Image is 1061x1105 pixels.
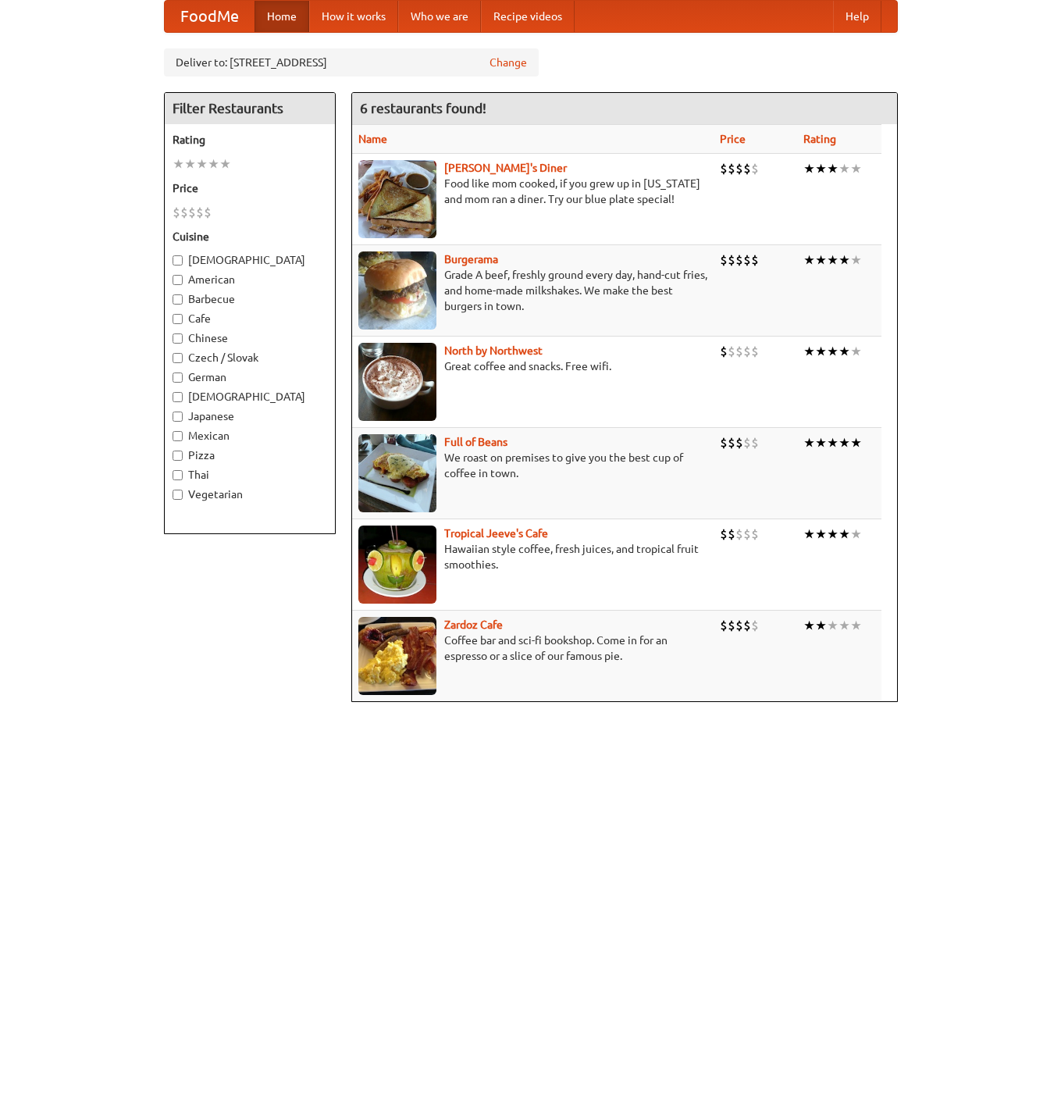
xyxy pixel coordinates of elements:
[720,251,728,269] li: $
[803,343,815,360] li: ★
[188,204,196,221] li: $
[173,451,183,461] input: Pizza
[173,467,327,483] label: Thai
[358,633,707,664] p: Coffee bar and sci-fi bookshop. Come in for an espresso or a slice of our famous pie.
[803,160,815,177] li: ★
[720,160,728,177] li: $
[173,470,183,480] input: Thai
[803,617,815,634] li: ★
[751,526,759,543] li: $
[173,291,327,307] label: Barbecue
[815,343,827,360] li: ★
[728,526,735,543] li: $
[173,350,327,365] label: Czech / Slovak
[735,251,743,269] li: $
[728,160,735,177] li: $
[850,160,862,177] li: ★
[208,155,219,173] li: ★
[358,617,436,695] img: zardoz.jpg
[838,526,850,543] li: ★
[360,101,486,116] ng-pluralize: 6 restaurants found!
[728,617,735,634] li: $
[173,155,184,173] li: ★
[358,251,436,330] img: burgerama.jpg
[173,412,183,422] input: Japanese
[815,160,827,177] li: ★
[735,434,743,451] li: $
[827,160,838,177] li: ★
[838,617,850,634] li: ★
[751,160,759,177] li: $
[196,204,204,221] li: $
[751,343,759,360] li: $
[184,155,196,173] li: ★
[444,253,498,266] b: Burgerama
[850,343,862,360] li: ★
[803,133,836,145] a: Rating
[720,617,728,634] li: $
[204,204,212,221] li: $
[358,541,707,572] p: Hawaiian style coffee, fresh juices, and tropical fruit smoothies.
[735,160,743,177] li: $
[358,267,707,314] p: Grade A beef, freshly ground every day, hand-cut fries, and home-made milkshakes. We make the bes...
[173,408,327,424] label: Japanese
[720,526,728,543] li: $
[803,434,815,451] li: ★
[444,436,507,448] b: Full of Beans
[173,392,183,402] input: [DEMOGRAPHIC_DATA]
[173,204,180,221] li: $
[358,526,436,604] img: jeeves.jpg
[173,294,183,305] input: Barbecue
[444,527,548,540] a: Tropical Jeeve's Cafe
[481,1,575,32] a: Recipe videos
[173,431,183,441] input: Mexican
[165,93,335,124] h4: Filter Restaurants
[358,133,387,145] a: Name
[827,251,838,269] li: ★
[728,251,735,269] li: $
[850,526,862,543] li: ★
[358,358,707,374] p: Great coffee and snacks. Free wifi.
[735,617,743,634] li: $
[358,450,707,481] p: We roast on premises to give you the best cup of coffee in town.
[173,447,327,463] label: Pizza
[743,251,751,269] li: $
[720,434,728,451] li: $
[444,618,503,631] a: Zardoz Cafe
[444,344,543,357] a: North by Northwest
[173,372,183,383] input: German
[358,160,436,238] img: sallys.jpg
[358,176,707,207] p: Food like mom cooked, if you grew up in [US_STATE] and mom ran a diner. Try our blue plate special!
[751,251,759,269] li: $
[751,434,759,451] li: $
[173,229,327,244] h5: Cuisine
[743,160,751,177] li: $
[850,617,862,634] li: ★
[743,617,751,634] li: $
[173,330,327,346] label: Chinese
[838,160,850,177] li: ★
[173,389,327,405] label: [DEMOGRAPHIC_DATA]
[180,204,188,221] li: $
[850,434,862,451] li: ★
[815,526,827,543] li: ★
[173,272,327,287] label: American
[309,1,398,32] a: How it works
[838,343,850,360] li: ★
[173,314,183,324] input: Cafe
[728,343,735,360] li: $
[827,343,838,360] li: ★
[173,252,327,268] label: [DEMOGRAPHIC_DATA]
[850,251,862,269] li: ★
[173,275,183,285] input: American
[173,333,183,344] input: Chinese
[398,1,481,32] a: Who we are
[735,343,743,360] li: $
[358,434,436,512] img: beans.jpg
[173,490,183,500] input: Vegetarian
[173,353,183,363] input: Czech / Slovak
[255,1,309,32] a: Home
[815,617,827,634] li: ★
